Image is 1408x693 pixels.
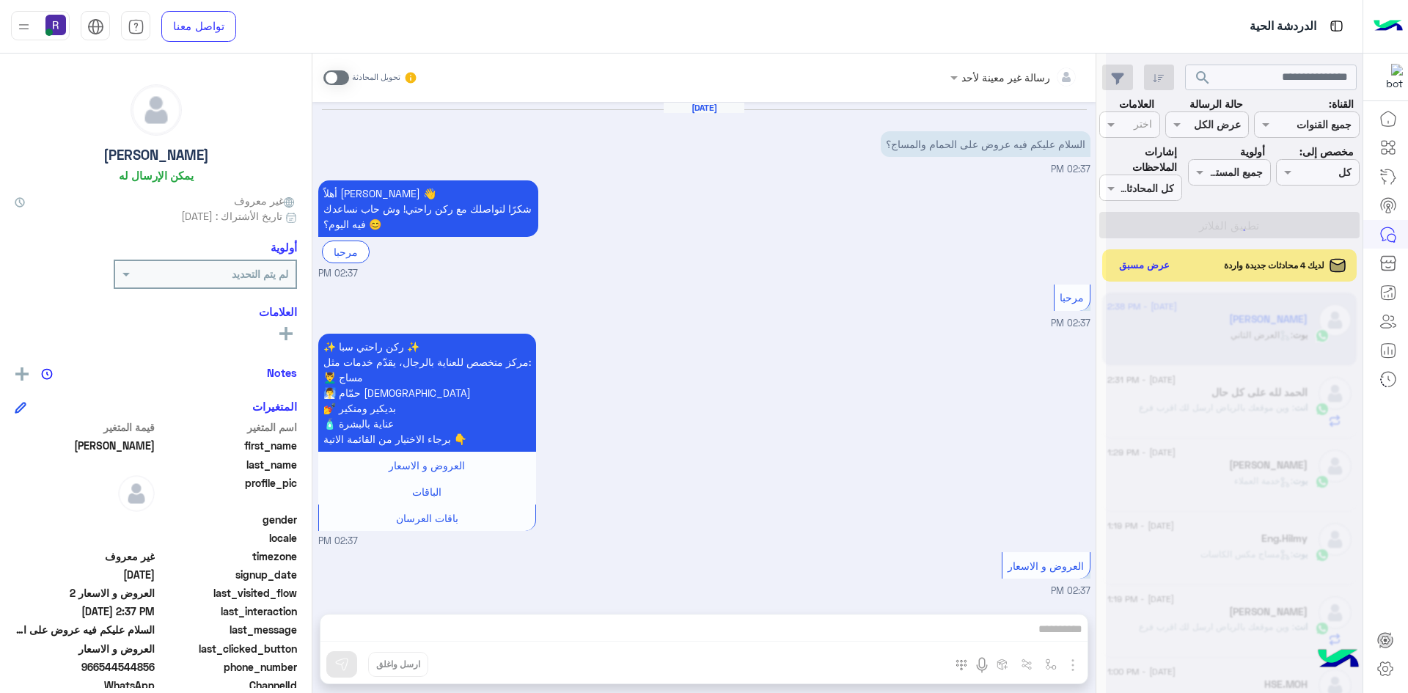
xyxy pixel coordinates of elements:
[881,131,1090,157] p: 24/8/2025, 2:37 PM
[1376,64,1403,90] img: 322853014244696
[15,659,155,675] span: 966544544856
[318,267,358,281] span: 02:37 PM
[119,169,194,182] h6: يمكن الإرسال له
[271,241,297,254] h6: أولوية
[1051,318,1090,329] span: 02:37 PM
[664,103,744,113] h6: [DATE]
[1134,116,1154,135] div: اختر
[158,475,298,509] span: profile_pic
[318,180,538,237] p: 24/8/2025, 2:37 PM
[1221,217,1247,243] div: loading...
[121,11,150,42] a: tab
[1374,11,1403,42] img: Logo
[158,438,298,453] span: first_name
[15,585,155,601] span: العروض و الاسعار 2
[318,334,536,452] p: 24/8/2025, 2:37 PM
[15,641,155,656] span: العروض و الاسعار
[158,567,298,582] span: signup_date
[15,567,155,582] span: 2025-08-24T11:37:22.916Z
[1099,212,1360,238] button: تطبيق الفلاتر
[1250,17,1316,37] p: الدردشة الحية
[352,72,400,84] small: تحويل المحادثة
[158,641,298,656] span: last_clicked_button
[267,366,297,379] h6: Notes
[158,604,298,619] span: last_interaction
[181,208,282,224] span: تاريخ الأشتراك : [DATE]
[15,622,155,637] span: السلام عليكم فيه عروض على الحمام والمساج؟
[158,419,298,435] span: اسم المتغير
[158,678,298,693] span: ChannelId
[318,535,358,549] span: 02:37 PM
[15,438,155,453] span: خالد
[41,368,53,380] img: notes
[15,678,155,693] span: 2
[158,659,298,675] span: phone_number
[158,585,298,601] span: last_visited_flow
[158,512,298,527] span: gender
[15,367,29,381] img: add
[118,475,155,512] img: defaultAdmin.png
[128,18,144,35] img: tab
[158,457,298,472] span: last_name
[15,512,155,527] span: null
[1051,164,1090,175] span: 02:37 PM
[1099,144,1177,175] label: إشارات الملاحظات
[158,622,298,637] span: last_message
[234,193,297,208] span: غير معروف
[15,604,155,619] span: 2025-08-24T11:37:33.321Z
[1313,634,1364,686] img: hulul-logo.png
[322,241,370,263] div: مرحبا
[15,18,33,36] img: profile
[15,305,297,318] h6: العلامات
[396,512,458,524] span: باقات العرسان
[412,485,441,498] span: الباقات
[1060,291,1084,304] span: مرحبا
[1008,560,1084,572] span: العروض و الاسعار
[158,549,298,564] span: timezone
[45,15,66,35] img: userImage
[87,18,104,35] img: tab
[131,85,181,135] img: defaultAdmin.png
[252,400,297,413] h6: المتغيرات
[15,419,155,435] span: قيمة المتغير
[1327,17,1346,35] img: tab
[161,11,236,42] a: تواصل معنا
[15,549,155,564] span: غير معروف
[158,530,298,546] span: locale
[389,459,465,472] span: العروض و الاسعار
[103,147,209,164] h5: [PERSON_NAME]
[1051,585,1090,596] span: 02:37 PM
[368,652,428,677] button: ارسل واغلق
[15,530,155,546] span: null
